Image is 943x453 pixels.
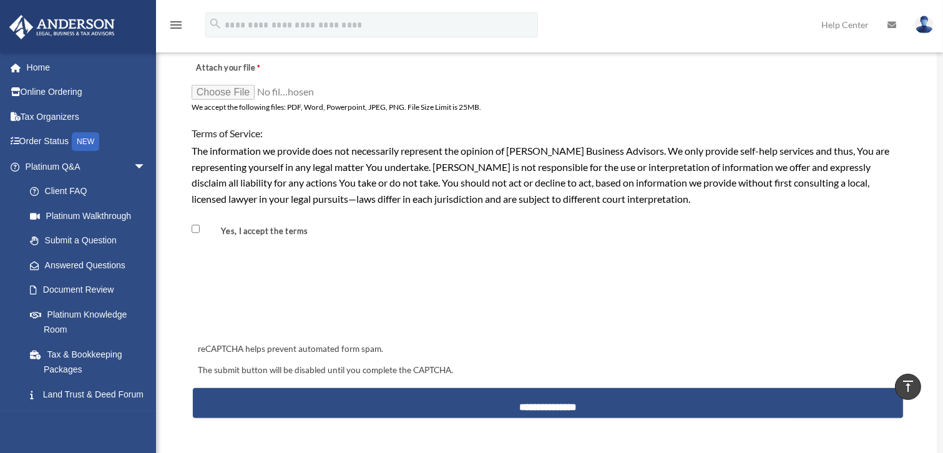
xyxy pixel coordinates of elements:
img: User Pic [915,16,934,34]
h4: Terms of Service: [192,127,904,140]
a: Platinum Q&Aarrow_drop_down [9,154,165,179]
a: Answered Questions [17,253,165,278]
a: Submit a Question [17,228,165,253]
div: NEW [72,132,99,151]
a: Tax & Bookkeeping Packages [17,342,165,382]
a: Portal Feedback [17,407,165,432]
div: The submit button will be disabled until you complete the CAPTCHA. [193,363,903,378]
a: Land Trust & Deed Forum [17,382,165,407]
i: search [208,17,222,31]
div: reCAPTCHA helps prevent automated form spam. [193,342,903,357]
a: Platinum Walkthrough [17,203,165,228]
a: Platinum Knowledge Room [17,302,165,342]
a: Document Review [17,278,159,303]
a: Tax Organizers [9,104,165,129]
img: Anderson Advisors Platinum Portal [6,15,119,39]
label: Yes, I accept the terms [202,225,313,237]
a: Home [9,55,165,80]
a: Online Ordering [9,80,165,105]
a: menu [169,22,183,32]
iframe: reCAPTCHA [194,268,384,317]
a: vertical_align_top [895,374,921,400]
i: vertical_align_top [901,379,916,394]
a: Client FAQ [17,179,165,204]
span: We accept the following files: PDF, Word, Powerpoint, JPEG, PNG. File Size Limit is 25MB. [192,102,481,112]
div: The information we provide does not necessarily represent the opinion of [PERSON_NAME] Business A... [192,143,904,207]
span: arrow_drop_down [134,154,159,180]
label: Attach your file [192,60,316,77]
a: Order StatusNEW [9,129,165,155]
i: menu [169,17,183,32]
